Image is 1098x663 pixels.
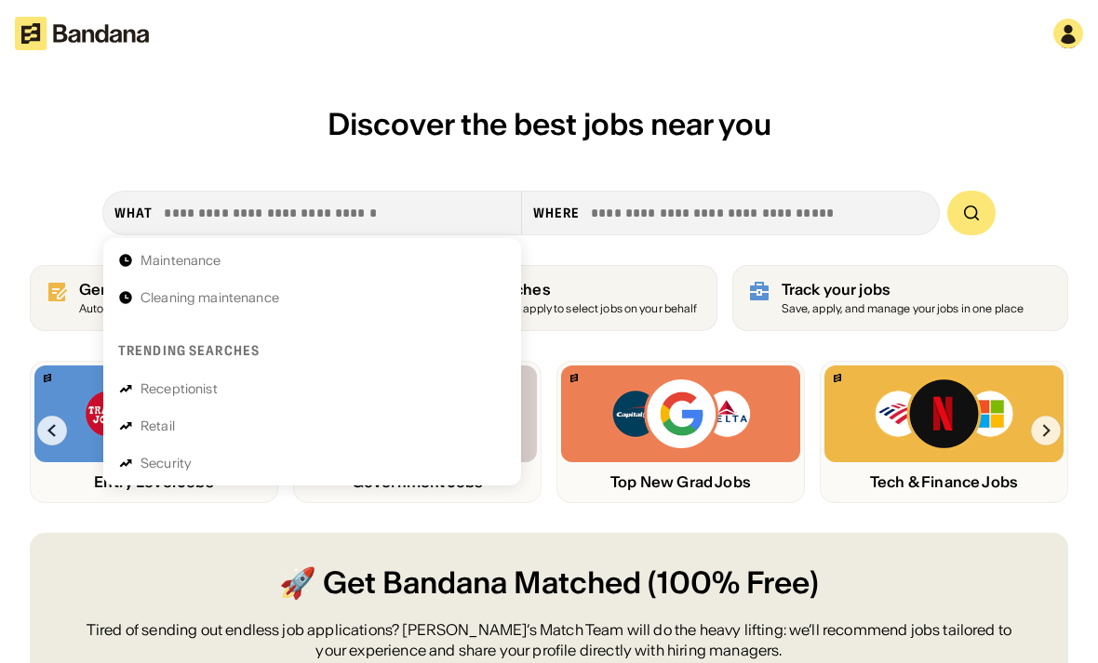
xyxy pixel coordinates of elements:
[141,254,221,267] div: Maintenance
[74,619,1024,661] div: Tired of sending out endless job applications? [PERSON_NAME]’s Match Team will do the heavy lifti...
[44,374,51,382] img: Bandana logo
[732,265,1068,331] a: Track your jobs Save, apply, and manage your jobs in one place
[610,377,752,451] img: Capital One, Google, Delta logos
[381,265,716,331] a: Get job matches Allow Bandana to apply to select jobs on your behalf
[328,105,771,143] span: Discover the best jobs near you
[84,377,225,451] img: Trader Joe’s, Costco, Target logos
[15,17,149,50] img: Bandana logotype
[556,361,805,503] a: Bandana logoCapital One, Google, Delta logosTop New Grad Jobs
[430,303,697,315] div: Allow Bandana to apply to select jobs on your behalf
[141,291,279,304] div: Cleaning maintenance
[834,374,841,382] img: Bandana logo
[30,361,278,503] a: Bandana logoTrader Joe’s, Costco, Target logosEntry Level Jobs
[141,382,218,395] div: Receptionist
[570,374,578,382] img: Bandana logo
[1031,416,1061,445] img: Right Arrow
[34,473,274,491] div: Entry Level Jobs
[279,563,641,604] span: 🚀 Get Bandana Matched
[37,416,67,445] img: Left Arrow
[141,419,175,432] div: Retail
[430,281,697,298] div: Get job matches
[533,205,581,221] div: Where
[820,361,1068,503] a: Bandana logoBank of America, Netflix, Microsoft logosTech & Finance Jobs
[114,205,153,221] div: what
[874,377,1014,451] img: Bank of America, Netflix, Microsoft logos
[79,303,315,315] div: Auto-enhance your resume to land interviews
[30,265,366,331] a: Generate resume (100% free)Auto-enhance your resume to land interviews
[79,281,315,298] div: Generate resume
[824,473,1064,491] div: Tech & Finance Jobs
[648,563,819,604] span: (100% Free)
[118,342,260,359] div: Trending searches
[141,457,192,470] div: Security
[782,281,1024,298] div: Track your jobs
[782,303,1024,315] div: Save, apply, and manage your jobs in one place
[561,473,800,491] div: Top New Grad Jobs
